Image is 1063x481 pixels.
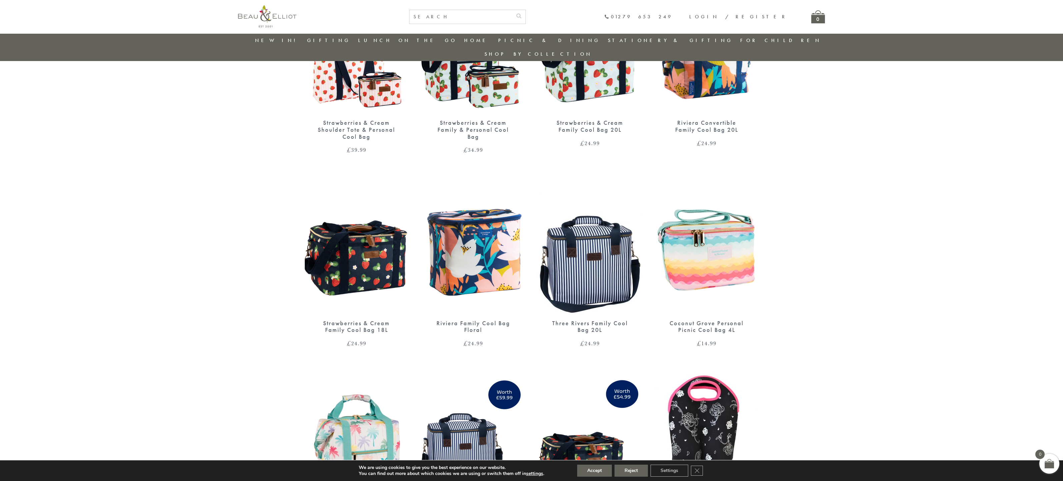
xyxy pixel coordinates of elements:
[655,180,758,313] img: Coconut Grove Personal Picnic Cool Bag 4L
[484,51,592,57] a: Shop by collection
[651,465,688,477] button: Settings
[667,320,747,334] div: Coconut Grove Personal Picnic Cool Bag 4L
[580,139,600,147] bdi: 24.99
[433,119,513,140] div: Strawberries & Cream Family & Personal Cool Bag
[316,119,396,140] div: Strawberries & Cream Shoulder Tote & Personal Cool Bag
[316,320,396,334] div: Strawberries & Cream Family Cool Bag 18L
[255,37,300,44] a: New in!
[463,339,483,347] bdi: 24.99
[604,14,673,20] a: 01279 653 249
[580,339,600,347] bdi: 24.99
[359,471,544,477] p: You can find out more about which cookies we are using or switch them off in .
[347,339,351,347] span: £
[655,180,758,347] a: Coconut Grove Personal Picnic Cool Bag 4L Coconut Grove Personal Picnic Cool Bag 4L £14.99
[359,465,544,471] p: We are using cookies to give you the best experience on our website.
[526,471,543,477] button: settings
[409,10,512,24] input: SEARCH
[464,37,491,44] a: Home
[421,180,525,313] img: Riviera Family Cool Bag Floral
[358,37,457,44] a: Lunch On The Go
[307,37,350,44] a: Gifting
[580,339,585,347] span: £
[538,180,642,313] img: Three Rivers Family Cool Bag 20L
[305,180,408,347] a: Strawberries & Cream Family Cool Bag 18L Strawberries & Cream Family Cool Bag 18L £24.99
[550,320,630,334] div: Three Rivers Family Cool Bag 20L
[697,339,717,347] bdi: 14.99
[615,465,648,477] button: Reject
[347,146,366,154] bdi: 39.99
[691,466,703,476] button: Close GDPR Cookie Banner
[580,139,585,147] span: £
[740,37,821,44] a: For Children
[689,13,788,20] a: Login / Register
[238,5,296,27] img: logo
[697,339,701,347] span: £
[550,119,630,133] div: Strawberries & Cream Family Cool Bag 20L
[463,146,468,154] span: £
[463,146,483,154] bdi: 34.99
[433,320,513,334] div: Riviera Family Cool Bag Floral
[811,10,825,23] a: 0
[697,139,701,147] span: £
[538,180,642,347] a: Three Rivers Family Cool Bag 20L Three Rivers Family Cool Bag 20L £24.99
[498,37,600,44] a: Picnic & Dining
[608,37,733,44] a: Stationery & Gifting
[305,180,408,313] img: Strawberries & Cream Family Cool Bag 18L
[347,146,351,154] span: £
[1035,450,1045,459] span: 0
[463,339,468,347] span: £
[577,465,612,477] button: Accept
[697,139,717,147] bdi: 24.99
[421,180,525,347] a: Riviera Family Cool Bag Floral Riviera Family Cool Bag Floral £24.99
[347,339,366,347] bdi: 24.99
[667,119,747,133] div: Riviera Convertible Family Cool Bag 20L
